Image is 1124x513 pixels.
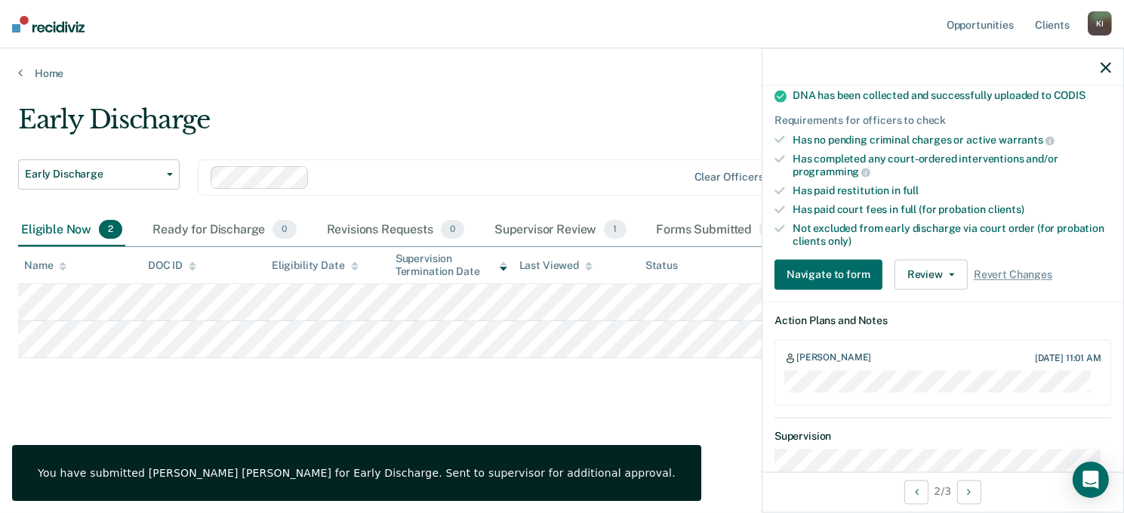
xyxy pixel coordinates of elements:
dt: Supervision [774,430,1111,443]
span: warrants [999,134,1055,146]
span: 0 [441,220,464,240]
button: Navigate to form [774,260,882,290]
span: only) [828,235,851,247]
div: Eligibility Date [272,259,359,272]
div: Has no pending criminal charges or active [793,134,1111,147]
div: K I [1088,11,1112,36]
div: Supervision Termination Date [396,252,507,278]
dt: Action Plans and Notes [774,315,1111,328]
span: 2 [99,220,122,240]
div: [DATE] 11:01 AM [1035,353,1101,363]
div: Forms Submitted [654,214,787,247]
div: Name [24,259,66,272]
div: DNA has been collected and successfully uploaded to [793,90,1111,103]
div: Early Discharge [18,104,861,147]
div: Status [645,259,678,272]
button: Previous Opportunity [904,480,928,504]
span: 0 [759,220,783,240]
div: 2 / 3 [762,471,1123,511]
span: full [903,185,919,197]
div: Ready for Discharge [149,214,299,247]
div: You have submitted [PERSON_NAME] [PERSON_NAME] for Early Discharge. Sent to supervisor for additi... [38,466,676,480]
div: Requirements for officers to check [774,115,1111,128]
span: programming [793,166,870,178]
a: Home [18,66,1106,80]
div: Has paid restitution in [793,185,1111,198]
div: Not excluded from early discharge via court order (for probation clients [793,222,1111,248]
div: [PERSON_NAME] [796,353,871,365]
span: 0 [273,220,296,240]
span: 1 [604,220,626,240]
div: DOC ID [148,259,196,272]
div: Last Viewed [519,259,593,272]
img: Recidiviz [12,16,85,32]
span: Early Discharge [25,168,161,181]
span: Revert Changes [974,268,1052,281]
button: Next Opportunity [957,480,981,504]
div: Eligible Now [18,214,125,247]
div: Open Intercom Messenger [1073,462,1109,498]
div: Has paid court fees in full (for probation [793,203,1111,216]
span: CODIS [1054,90,1086,102]
a: Navigate to form [774,260,888,290]
div: Has completed any court-ordered interventions and/or [793,153,1111,178]
button: Review [895,260,968,290]
span: clients) [988,203,1024,215]
div: Supervisor Review [491,214,630,247]
div: Revisions Requests [324,214,467,247]
div: Clear officers [694,171,764,184]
